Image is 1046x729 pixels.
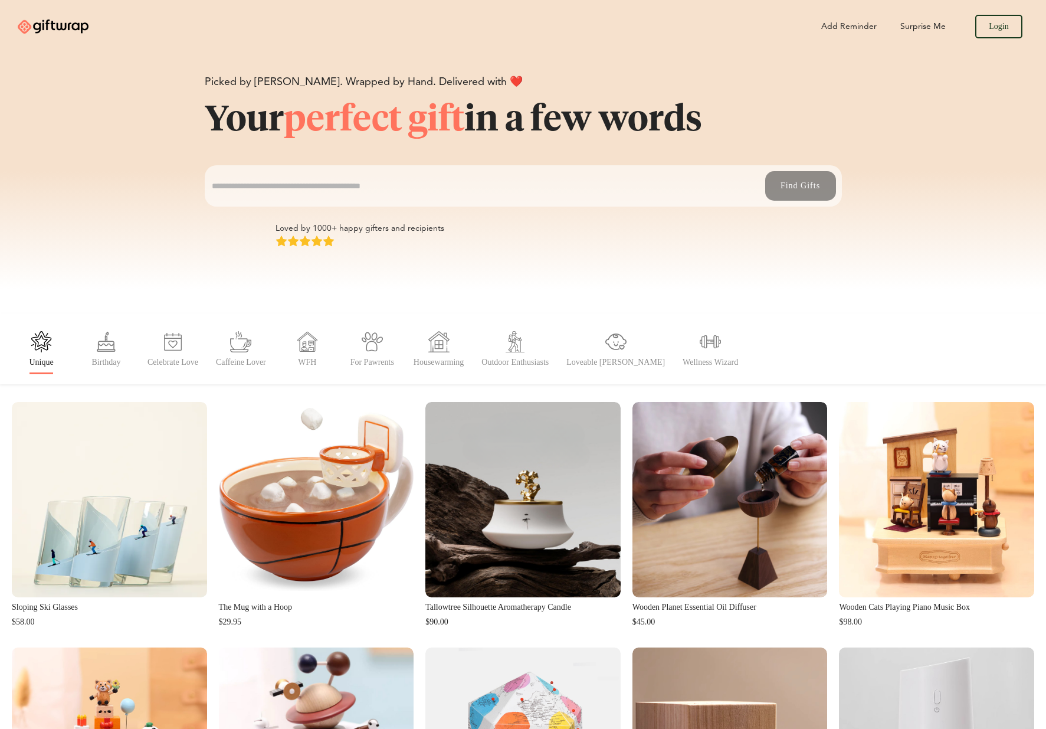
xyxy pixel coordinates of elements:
img: WFH.png [297,331,318,352]
img: housewarming.png [428,331,450,352]
div: $58.00 [12,618,207,626]
font: perfect gift [284,103,464,138]
button: Find Gifts [765,171,836,201]
div: Surprise Me [900,22,946,31]
div: Birthday [92,358,121,367]
div: For Pawrents [350,358,394,367]
img: birthday-cake.png [96,331,117,352]
div: Add Reminder [821,22,877,31]
div: Outdoor Enthusiasts [481,358,549,367]
div: Housewarming [414,358,464,367]
button: Login [975,15,1022,38]
img: workout.png [700,331,721,352]
div: Sloping Ski Glasses [12,603,207,612]
div: Picked by [PERSON_NAME]. Wrapped by Hand. Delivered with ❤️ [205,77,842,87]
div: $29.95 [219,618,414,626]
div: Wellness Wizard [683,358,738,367]
img: pet.png [362,331,383,352]
div: Your in a few words [205,99,842,142]
div: WFH [298,358,316,367]
img: anniversary.png [162,331,183,352]
div: The Mug with a Hoop [219,603,414,612]
div: Caffeine Lover [216,358,266,367]
img: unique.png [31,331,52,352]
div: $90.00 [425,618,621,626]
div: $98.00 [839,618,1034,626]
div: Unique [29,358,53,367]
img: outdoor.png [504,331,526,352]
img: coffee-cup.png [230,331,251,352]
div: Tallowtree Silhouette Aromatherapy Candle [425,603,621,612]
div: Loved by 1000+ happy gifters and recipients [276,224,444,233]
div: Wooden Planet Essential Oil Diffuser [632,603,828,612]
div: Wooden Cats Playing Piano Music Box [839,603,1034,612]
div: Celebrate Love [147,358,198,367]
div: $45.00 [632,618,828,626]
img: baby.png [605,331,627,352]
div: Loveable [PERSON_NAME] [566,358,665,367]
